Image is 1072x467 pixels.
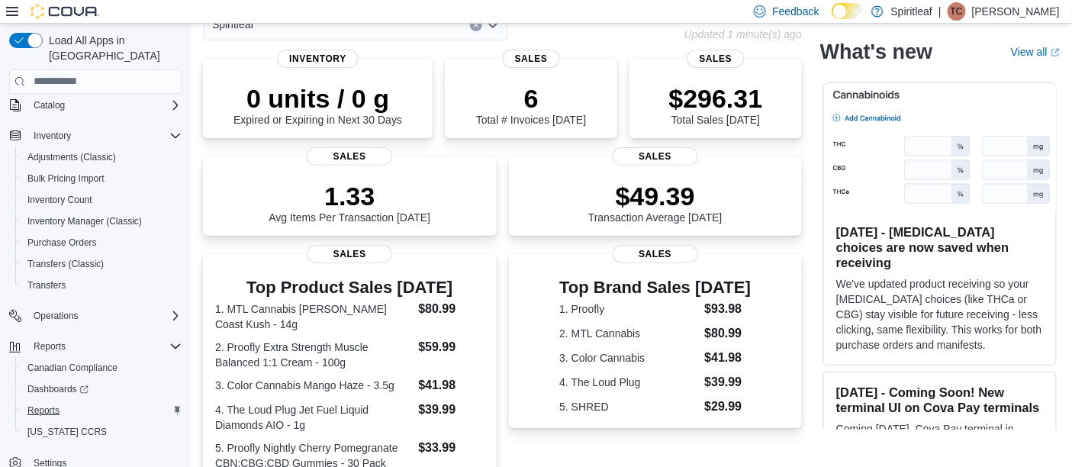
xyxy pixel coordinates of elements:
span: Dashboards [27,383,89,395]
span: Feedback [772,4,819,19]
span: Load All Apps in [GEOGRAPHIC_DATA] [43,33,182,63]
div: Total # Invoices [DATE] [476,83,586,126]
a: Transfers [21,276,72,295]
span: Dark Mode [832,19,832,20]
dd: $59.99 [418,338,484,356]
dt: 2. Proofly Extra Strength Muscle Balanced 1:1 Cream - 100g [215,340,412,370]
span: Catalog [27,96,182,114]
span: Reports [21,401,182,420]
div: Total Sales [DATE] [669,83,763,126]
button: Catalog [3,95,188,116]
p: 6 [476,83,586,114]
a: Purchase Orders [21,233,103,252]
button: Open list of options [487,19,499,31]
a: Dashboards [15,378,188,400]
span: Purchase Orders [27,237,97,249]
a: Bulk Pricing Import [21,169,111,188]
p: 0 units / 0 g [233,83,402,114]
dt: 1. MTL Cannabis [PERSON_NAME] Coast Kush - 14g [215,301,412,332]
div: Trevor C [948,2,966,21]
span: Bulk Pricing Import [21,169,182,188]
span: Sales [613,147,698,166]
a: Dashboards [21,380,95,398]
button: Adjustments (Classic) [15,147,188,168]
span: Inventory [277,50,359,68]
span: Spiritleaf [212,15,253,34]
span: Transfers (Classic) [21,255,182,273]
img: Cova [31,4,99,19]
h2: What's new [820,40,932,64]
button: Inventory Count [15,189,188,211]
span: Inventory Count [21,191,182,209]
dt: 3. Color Cannabis Mango Haze - 3.5g [215,378,412,393]
svg: External link [1051,48,1060,57]
span: Adjustments (Classic) [21,148,182,166]
a: Adjustments (Classic) [21,148,122,166]
span: Transfers [21,276,182,295]
p: [PERSON_NAME] [972,2,1060,21]
dd: $29.99 [704,398,751,416]
p: $49.39 [588,181,723,211]
h3: Top Brand Sales [DATE] [559,279,751,297]
dt: 4. The Loud Plug Jet Fuel Liquid Diamonds AIO - 1g [215,402,412,433]
span: Reports [34,340,66,353]
span: Purchase Orders [21,233,182,252]
span: Operations [34,310,79,322]
button: Canadian Compliance [15,357,188,378]
button: [US_STATE] CCRS [15,421,188,443]
dt: 2. MTL Cannabis [559,326,698,341]
button: Reports [3,336,188,357]
div: Expired or Expiring in Next 30 Days [233,83,402,126]
button: Transfers [15,275,188,296]
span: Reports [27,404,60,417]
h3: [DATE] - [MEDICAL_DATA] choices are now saved when receiving [836,225,1044,271]
span: Catalog [34,99,65,111]
span: Sales [613,245,698,263]
span: Inventory [27,127,182,145]
button: Inventory Manager (Classic) [15,211,188,232]
span: Sales [307,245,392,263]
dd: $80.99 [704,324,751,343]
button: Bulk Pricing Import [15,168,188,189]
span: Washington CCRS [21,423,182,441]
span: Bulk Pricing Import [27,172,105,185]
span: Canadian Compliance [27,362,118,374]
span: Dashboards [21,380,182,398]
a: Transfers (Classic) [21,255,110,273]
span: Sales [307,147,392,166]
button: Transfers (Classic) [15,253,188,275]
dd: $33.99 [418,439,484,457]
a: Inventory Manager (Classic) [21,212,148,230]
dt: 4. The Loud Plug [559,375,698,390]
dd: $39.99 [418,401,484,419]
a: Reports [21,401,66,420]
p: $296.31 [669,83,763,114]
button: Operations [27,307,85,325]
span: TC [951,2,963,21]
input: Dark Mode [832,3,864,19]
span: Inventory Count [27,194,92,206]
a: View allExternal link [1011,46,1060,58]
span: Inventory Manager (Classic) [21,212,182,230]
a: [US_STATE] CCRS [21,423,113,441]
button: Clear input [470,19,482,31]
div: Transaction Average [DATE] [588,181,723,224]
dt: 1. Proofly [559,301,698,317]
a: Canadian Compliance [21,359,124,377]
dt: 3. Color Cannabis [559,350,698,366]
div: Avg Items Per Transaction [DATE] [269,181,430,224]
dd: $41.98 [418,376,484,395]
dd: $39.99 [704,373,751,391]
dt: 5. SHRED [559,399,698,414]
button: Operations [3,305,188,327]
button: Reports [27,337,72,356]
p: | [938,2,942,21]
dd: $93.98 [704,300,751,318]
p: Updated 1 minute(s) ago [684,28,802,40]
span: Sales [687,50,745,68]
dd: $80.99 [418,300,484,318]
p: Spiritleaf [891,2,932,21]
p: We've updated product receiving so your [MEDICAL_DATA] choices (like THCa or CBG) stay visible fo... [836,277,1044,353]
button: Reports [15,400,188,421]
h3: [DATE] - Coming Soon! New terminal UI on Cova Pay terminals [836,385,1044,416]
